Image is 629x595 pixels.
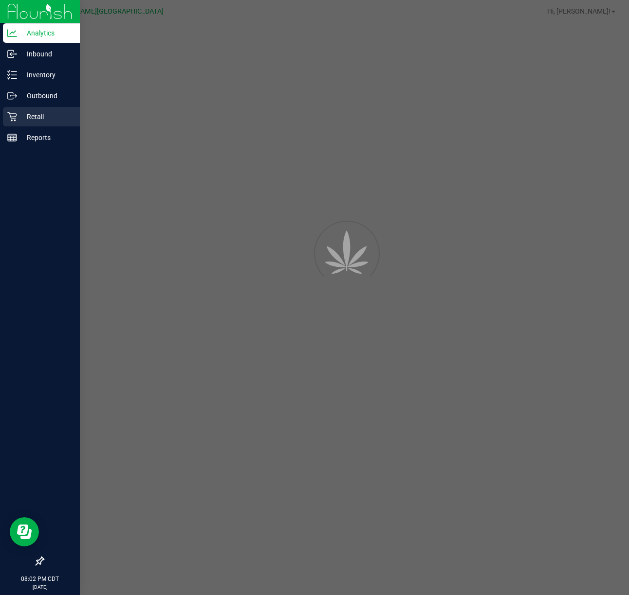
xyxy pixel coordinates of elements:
[17,90,75,102] p: Outbound
[4,583,75,591] p: [DATE]
[17,111,75,122] p: Retail
[10,517,39,546] iframe: Resource center
[17,132,75,143] p: Reports
[7,49,17,59] inline-svg: Inbound
[7,28,17,38] inline-svg: Analytics
[17,27,75,39] p: Analytics
[7,91,17,101] inline-svg: Outbound
[7,112,17,122] inline-svg: Retail
[7,133,17,142] inline-svg: Reports
[4,575,75,583] p: 08:02 PM CDT
[17,69,75,81] p: Inventory
[7,70,17,80] inline-svg: Inventory
[17,48,75,60] p: Inbound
